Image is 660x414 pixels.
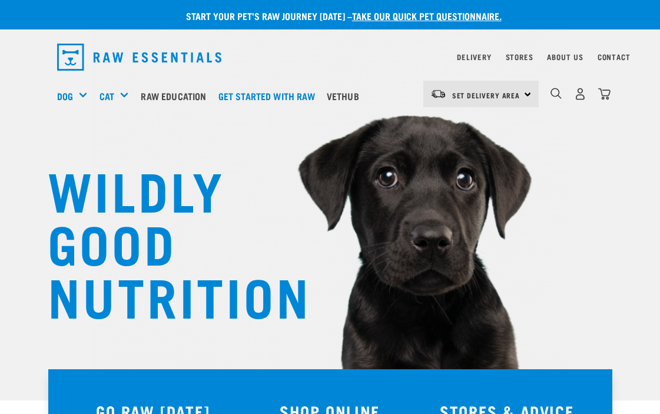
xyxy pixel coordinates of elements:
[324,72,368,120] a: Vethub
[457,55,491,59] a: Delivery
[452,93,520,97] span: Set Delivery Area
[100,89,114,103] a: Cat
[57,44,222,71] img: Raw Essentials Logo
[57,89,73,103] a: Dog
[430,89,446,100] img: van-moving.png
[550,88,562,99] img: home-icon-1@2x.png
[352,13,502,18] a: take our quick pet questionnaire.
[506,55,533,59] a: Stores
[547,55,583,59] a: About Us
[215,72,324,120] a: Get started with Raw
[598,55,631,59] a: Contact
[48,39,613,75] nav: dropdown navigation
[138,72,215,120] a: Raw Education
[48,162,283,321] h1: WILDLY GOOD NUTRITION
[574,88,586,100] img: user.png
[598,88,611,100] img: home-icon@2x.png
